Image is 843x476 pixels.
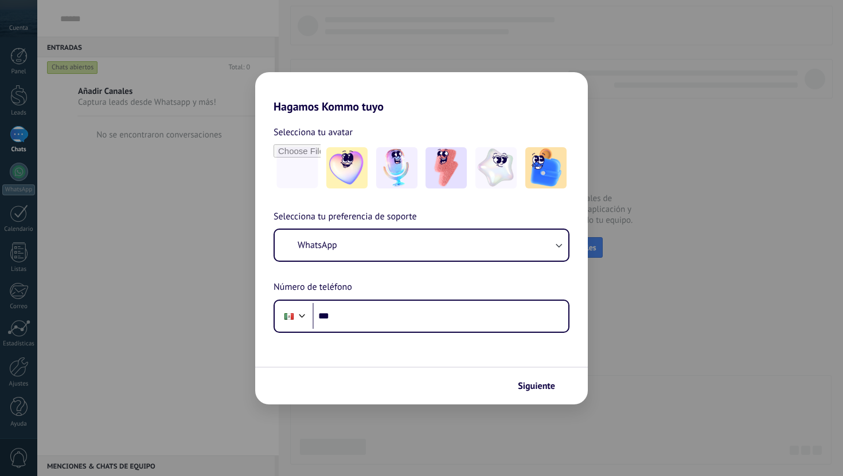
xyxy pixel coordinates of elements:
[278,304,300,328] div: Mexico: + 52
[525,147,567,188] img: -5.jpeg
[274,125,353,140] span: Selecciona tu avatar
[376,147,417,188] img: -2.jpeg
[274,210,417,225] span: Selecciona tu preferencia de soporte
[426,147,467,188] img: -3.jpeg
[513,376,571,396] button: Siguiente
[275,230,568,261] button: WhatsApp
[475,147,517,188] img: -4.jpeg
[255,72,588,113] h2: Hagamos Kommo tuyo
[326,147,368,188] img: -1.jpeg
[298,239,337,251] span: WhatsApp
[518,382,555,390] span: Siguiente
[274,280,352,295] span: Número de teléfono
